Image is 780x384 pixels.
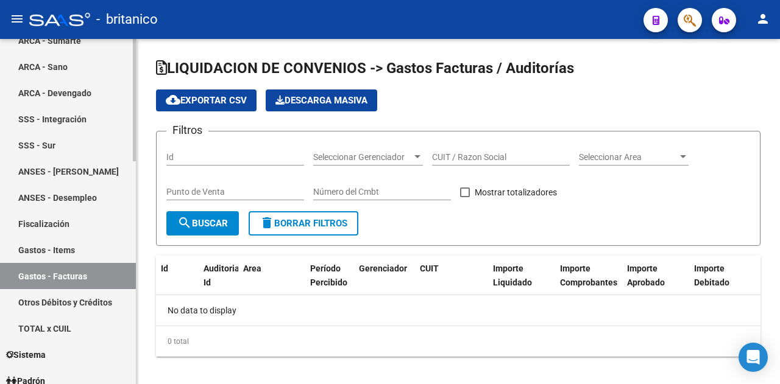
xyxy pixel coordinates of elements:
[313,152,412,162] span: Seleccionar Gerenciador
[166,211,239,236] button: Buscar
[560,264,617,287] span: Importe Comprobantes
[622,256,689,296] datatable-header-cell: Importe Aprobado
[275,95,367,106] span: Descarga Masiva
[204,264,239,287] span: Auditoria Id
[739,343,768,372] div: Open Intercom Messenger
[156,89,257,111] button: Exportar CSV
[359,264,407,273] span: Gerenciador
[243,264,261,273] span: Area
[475,185,557,200] span: Mostrar totalizadores
[96,6,158,33] span: - britanico
[354,256,415,296] datatable-header-cell: Gerenciador
[266,89,377,111] button: Descarga Masiva
[166,95,247,106] span: Exportar CSV
[6,348,46,361] span: Sistema
[756,12,770,26] mat-icon: person
[238,256,305,296] datatable-header-cell: Area
[579,152,678,162] span: Seleccionar Area
[420,264,439,273] span: CUIT
[199,256,238,296] datatable-header-cell: Auditoria Id
[156,295,760,326] div: No data to display
[166,122,208,139] h3: Filtros
[260,215,274,230] mat-icon: delete
[266,89,377,111] app-download-masive: Descarga masiva de comprobantes (adjuntos)
[627,264,665,287] span: Importe Aprobado
[493,264,532,287] span: Importe Liquidado
[689,256,756,296] datatable-header-cell: Importe Debitado
[249,211,358,236] button: Borrar Filtros
[10,12,24,26] mat-icon: menu
[156,256,199,296] datatable-header-cell: Id
[305,256,354,296] datatable-header-cell: Período Percibido
[694,264,729,287] span: Importe Debitado
[488,256,555,296] datatable-header-cell: Importe Liquidado
[161,264,168,273] span: Id
[310,264,347,287] span: Período Percibido
[177,215,192,230] mat-icon: search
[166,93,180,107] mat-icon: cloud_download
[177,218,228,229] span: Buscar
[156,60,574,77] span: LIQUIDACION DE CONVENIOS -> Gastos Facturas / Auditorías
[415,256,488,296] datatable-header-cell: CUIT
[156,326,760,357] div: 0 total
[555,256,622,296] datatable-header-cell: Importe Comprobantes
[260,218,347,229] span: Borrar Filtros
